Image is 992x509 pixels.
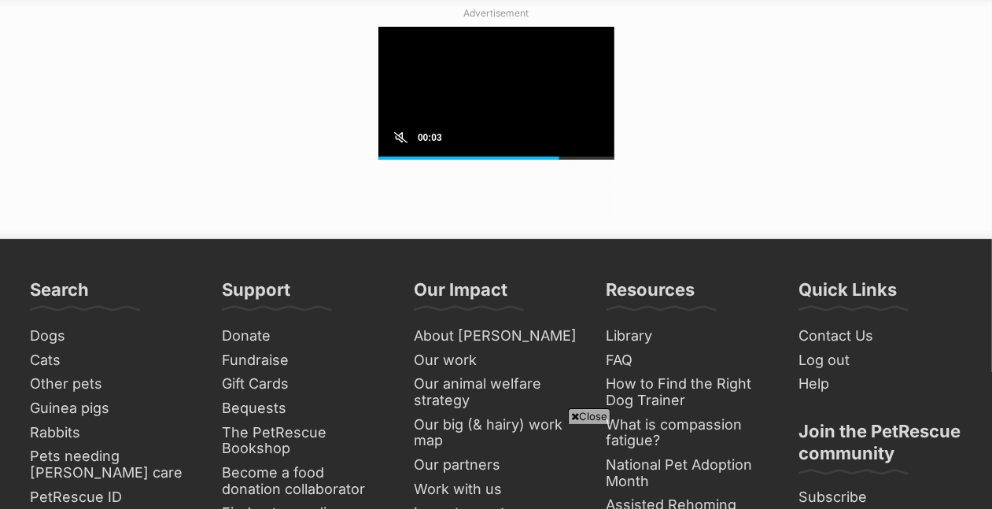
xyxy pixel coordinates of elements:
a: Pets needing [PERSON_NAME] care [24,444,200,485]
h3: Resources [607,278,695,310]
img: adc.png [114,1,124,12]
a: Other pets [24,372,200,397]
a: Rabbits [24,421,200,445]
a: About [PERSON_NAME] [407,324,584,349]
a: Our work [407,349,584,373]
a: What is compassion fatigue? [600,413,776,453]
a: Our animal welfare strategy [407,372,584,412]
a: How to Find the Right Dog Trainer [600,372,776,412]
span: Close [568,408,610,424]
h3: Join the PetRescue community [798,420,962,474]
h3: Quick Links [798,278,897,310]
iframe: Advertisement [378,27,614,223]
a: Guinea pigs [24,397,200,421]
a: Cats [24,349,200,373]
h3: Support [222,278,290,310]
a: Dogs [24,324,200,349]
iframe: Advertisement [210,430,783,501]
a: Library [600,324,776,349]
a: Bequests [216,397,392,421]
a: Our big (& hairy) work map [407,413,584,453]
a: Help [792,372,968,397]
a: Log out [792,349,968,373]
a: Donate [216,324,392,349]
a: FAQ [600,349,776,373]
a: The PetRescue Bookshop [216,421,392,461]
h3: Our Impact [414,278,507,310]
a: Fundraise [216,349,392,373]
h3: Search [30,278,89,310]
a: Contact Us [792,324,968,349]
a: Gift Cards [216,372,392,397]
